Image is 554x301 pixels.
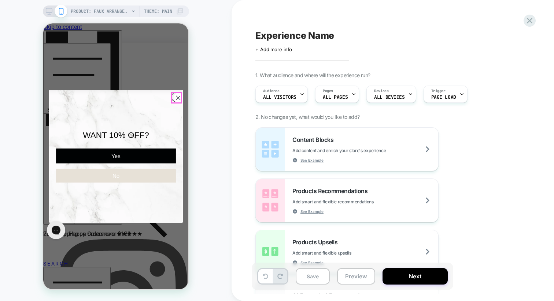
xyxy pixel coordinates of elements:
[292,148,422,153] span: Add content and enrich your store's experience
[300,260,324,265] span: See Example
[255,46,292,52] span: + Add more info
[255,72,370,78] span: 1. What audience and where will the experience run?
[296,268,330,285] button: Save
[323,95,348,100] span: ALL PAGES
[263,89,280,94] span: Audience
[374,89,388,94] span: Devices
[13,145,133,159] button: No
[255,30,334,41] span: Experience Name
[300,158,324,163] span: See Example
[144,5,172,17] span: Theme: MAIN
[323,89,333,94] span: Pages
[292,199,410,204] span: Add smart and flexible recommendations
[263,95,296,100] span: All Visitors
[431,95,456,100] span: Page Load
[255,114,359,120] span: 2. No changes yet, what would you like to add?
[300,209,324,214] span: See Example
[292,136,337,143] span: Content Blocks
[431,89,446,94] span: Trigger
[337,268,375,285] button: Preview
[292,238,341,246] span: Products Upsells
[71,5,129,17] span: PRODUCT: Faux Arrangement - Eucalyptus & White Hydrangea
[13,125,133,140] button: Yes
[383,268,448,285] button: Next
[4,3,22,21] button: Gorgias live chat
[292,187,371,195] span: Products Recommendations
[374,95,405,100] span: ALL DEVICES
[128,69,137,78] button: Close dialog
[40,107,106,116] span: WANT 10% OFF?
[292,250,388,256] span: Add smart and flexible upsells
